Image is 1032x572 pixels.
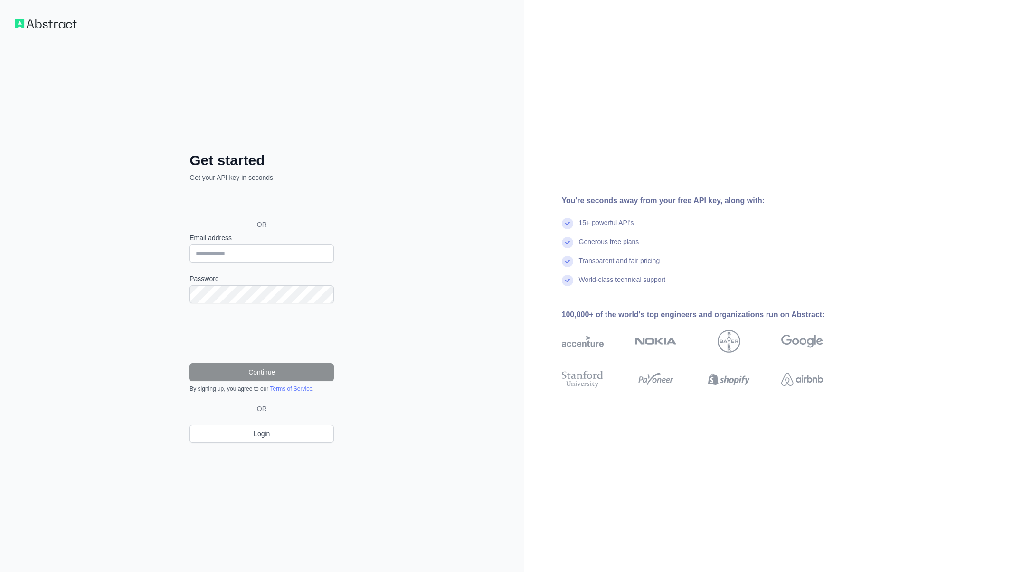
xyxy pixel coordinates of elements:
[718,330,740,353] img: bayer
[189,152,334,169] h2: Get started
[249,220,275,229] span: OR
[189,233,334,243] label: Email address
[635,369,677,390] img: payoneer
[781,369,823,390] img: airbnb
[708,369,750,390] img: shopify
[189,173,334,182] p: Get your API key in seconds
[562,218,573,229] img: check mark
[189,425,334,443] a: Login
[562,275,573,286] img: check mark
[189,385,334,393] div: By signing up, you agree to our .
[562,330,604,353] img: accenture
[635,330,677,353] img: nokia
[562,256,573,267] img: check mark
[562,309,853,320] div: 100,000+ of the world's top engineers and organizations run on Abstract:
[579,275,666,294] div: World-class technical support
[270,385,312,392] a: Terms of Service
[579,218,634,237] div: 15+ powerful API's
[189,315,334,352] iframe: reCAPTCHA
[185,193,337,214] iframe: Nút Đăng nhập bằng Google
[189,363,334,381] button: Continue
[579,237,639,256] div: Generous free plans
[579,256,660,275] div: Transparent and fair pricing
[562,195,853,206] div: You're seconds away from your free API key, along with:
[15,19,77,28] img: Workflow
[562,237,573,248] img: check mark
[562,369,604,390] img: stanford university
[189,274,334,283] label: Password
[781,330,823,353] img: google
[253,404,271,413] span: OR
